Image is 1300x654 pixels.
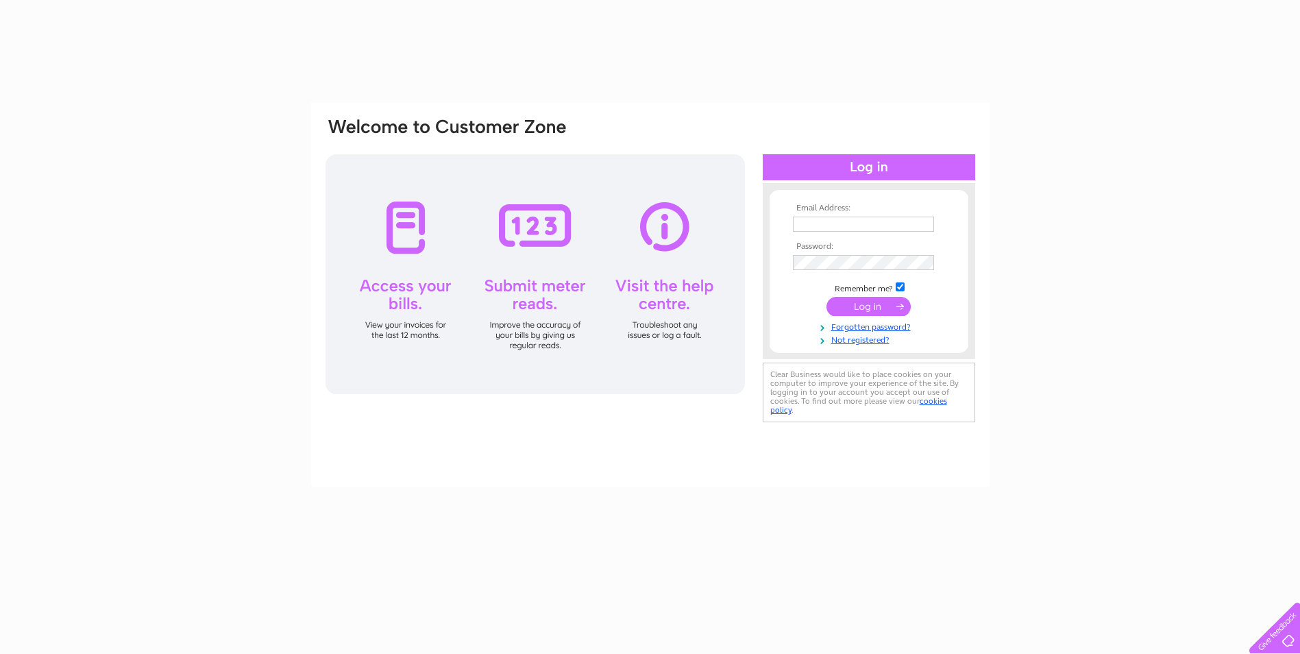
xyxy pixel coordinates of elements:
[789,242,948,252] th: Password:
[770,396,947,415] a: cookies policy
[793,332,948,346] a: Not registered?
[826,297,911,316] input: Submit
[763,363,975,422] div: Clear Business would like to place cookies on your computer to improve your experience of the sit...
[789,280,948,294] td: Remember me?
[793,319,948,332] a: Forgotten password?
[789,204,948,213] th: Email Address:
